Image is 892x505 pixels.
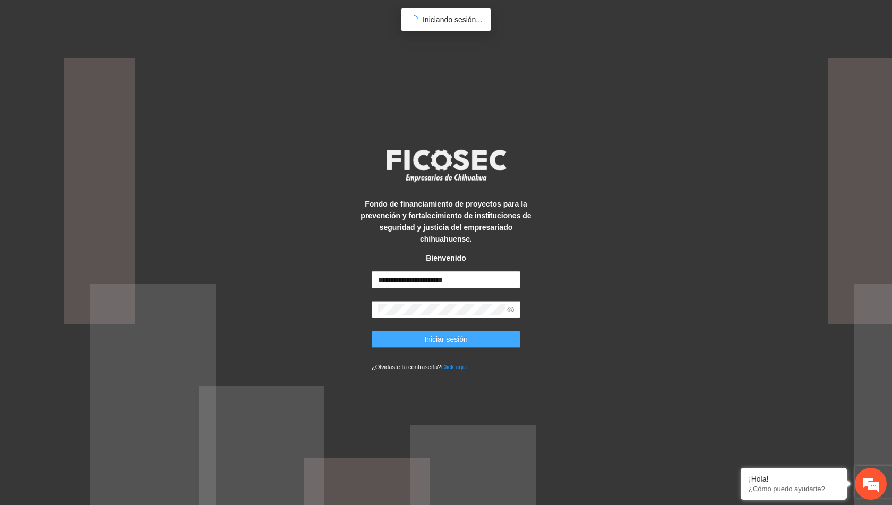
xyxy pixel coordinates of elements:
div: ¡Hola! [749,475,839,483]
span: Iniciando sesión... [423,15,482,24]
img: logo [380,146,512,185]
span: Estamos en línea. [62,142,147,249]
small: ¿Olvidaste tu contraseña? [372,364,467,370]
p: ¿Cómo puedo ayudarte? [749,485,839,493]
textarea: Escriba su mensaje y pulse “Intro” [5,290,202,327]
span: Iniciar sesión [424,333,468,345]
strong: Fondo de financiamiento de proyectos para la prevención y fortalecimiento de instituciones de seg... [361,200,531,243]
a: Click aqui [441,364,467,370]
span: eye [507,306,514,313]
div: Chatee con nosotros ahora [55,54,178,68]
div: Minimizar ventana de chat en vivo [174,5,200,31]
strong: Bienvenido [426,254,466,262]
span: loading [409,14,419,25]
button: Iniciar sesión [372,331,520,348]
